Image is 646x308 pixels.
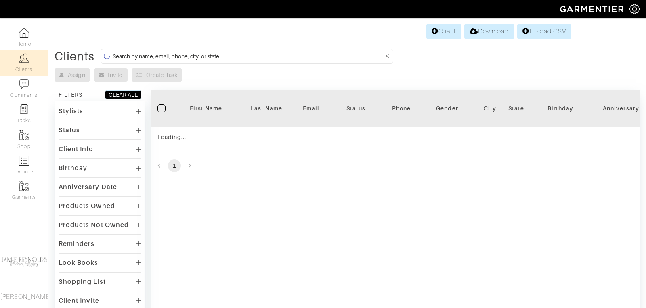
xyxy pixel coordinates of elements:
[19,156,29,166] img: orders-icon-0abe47150d42831381b5fb84f609e132dff9fe21cb692f30cb5eec754e2cba89.png
[19,79,29,89] img: comment-icon-a0a6a9ef722e966f86d9cbdc48e553b5cf19dbc54f86b18d962a5391bc8f6eb6.png
[19,28,29,38] img: dashboard-icon-dbcd8f5a0b271acd01030246c82b418ddd0df26cd7fceb0bd07c9910d44c42f6.png
[105,90,141,99] button: CLEAR ALL
[59,297,99,305] div: Client Invite
[168,159,181,172] button: page 1
[464,24,514,39] a: Download
[176,90,236,127] th: Toggle SortBy
[530,90,591,127] th: Toggle SortBy
[517,24,571,39] a: Upload CSV
[556,2,629,16] img: garmentier-logo-header-white-b43fb05a5012e4ada735d5af1a66efaba907eab6374d6393d1fbf88cb4ef424d.png
[55,52,94,60] div: Clients
[392,104,411,112] div: Phone
[59,164,87,172] div: Birthday
[629,4,640,14] img: gear-icon-white-bd11855cb880d31180b6d7d6211b90ccbf57a29d726f0c71d8c61bd08dd39cc2.png
[242,104,291,112] div: Last Name
[59,278,106,286] div: Shopping List
[426,24,461,39] a: Client
[59,91,82,99] div: FILTERS
[303,104,319,112] div: Email
[59,183,117,191] div: Anniversary Date
[109,91,138,99] div: CLEAR ALL
[59,202,115,210] div: Products Owned
[325,90,386,127] th: Toggle SortBy
[182,104,230,112] div: First Name
[536,104,585,112] div: Birthday
[113,51,383,61] input: Search by name, email, phone, city, or state
[59,259,99,267] div: Look Books
[508,104,524,112] div: State
[59,126,80,134] div: Status
[157,133,319,141] div: Loading...
[417,90,478,127] th: Toggle SortBy
[151,159,640,172] nav: pagination navigation
[19,130,29,140] img: garments-icon-b7da505a4dc4fd61783c78ac3ca0ef83fa9d6f193b1c9dc38574b1d14d53ca28.png
[59,107,83,115] div: Stylists
[19,104,29,114] img: reminder-icon-8004d30b9f0a5d33ae49ab947aed9ed385cf756f9e5892f1edd6e32f2345188e.png
[423,104,472,112] div: Gender
[19,181,29,191] img: garments-icon-b7da505a4dc4fd61783c78ac3ca0ef83fa9d6f193b1c9dc38574b1d14d53ca28.png
[597,104,645,112] div: Anniversary
[484,104,496,112] div: City
[59,145,94,153] div: Client Info
[236,90,297,127] th: Toggle SortBy
[59,221,129,229] div: Products Not Owned
[59,240,94,248] div: Reminders
[19,53,29,63] img: clients-icon-6bae9207a08558b7cb47a8932f037763ab4055f8c8b6bfacd5dc20c3e0201464.png
[331,104,380,112] div: Status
